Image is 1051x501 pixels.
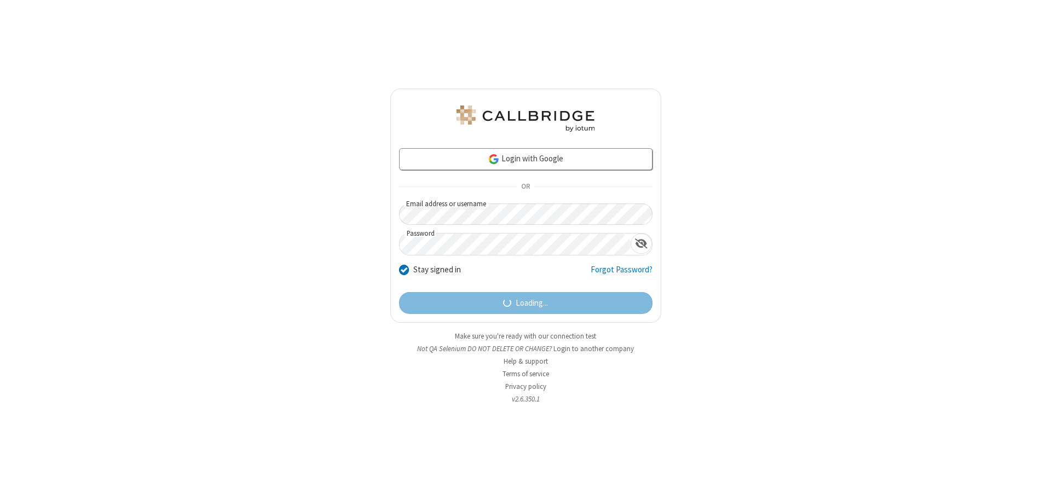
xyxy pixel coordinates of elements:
li: Not QA Selenium DO NOT DELETE OR CHANGE? [390,343,661,354]
input: Password [400,234,631,255]
a: Make sure you're ready with our connection test [455,331,596,341]
input: Email address or username [399,203,652,225]
span: Loading... [516,297,548,310]
a: Privacy policy [505,382,546,391]
img: google-icon.png [488,153,500,165]
a: Terms of service [503,369,549,378]
a: Forgot Password? [591,264,652,284]
a: Login with Google [399,148,652,170]
button: Login to another company [553,343,634,354]
span: OR [517,179,534,195]
li: v2.6.350.1 [390,394,661,404]
a: Help & support [504,357,548,366]
img: QA Selenium DO NOT DELETE OR CHANGE [454,106,597,132]
button: Loading... [399,292,652,314]
label: Stay signed in [413,264,461,276]
div: Show password [631,234,652,254]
